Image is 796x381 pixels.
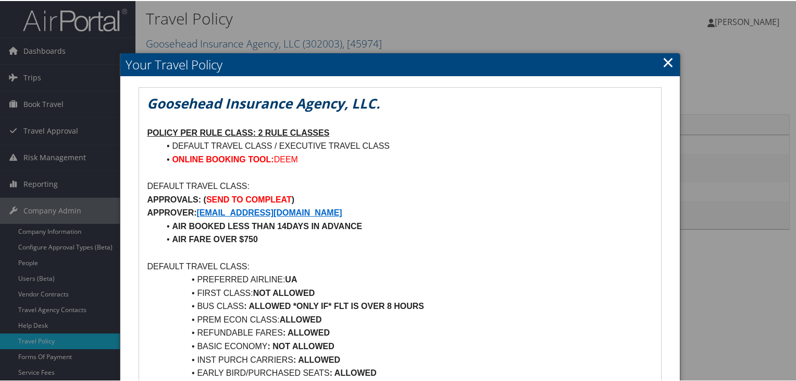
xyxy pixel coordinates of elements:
[147,93,380,112] em: Goosehead Insurance Agency, LLC.
[330,367,377,376] strong: : ALLOWED
[159,138,653,152] li: DEFAULT TRAVEL CLASS / EXECUTIVE TRAVEL CLASS
[147,259,653,272] p: DEFAULT TRAVEL CLASS:
[293,354,340,363] strong: : ALLOWED
[283,327,330,336] strong: : ALLOWED
[274,154,298,163] span: DEEM
[285,274,297,283] strong: UA
[147,194,206,203] strong: APPROVALS: (
[292,194,294,203] strong: )
[159,325,653,339] li: REFUNDABLE FARES
[159,272,653,285] li: PREFERRED AIRLINE:
[159,285,653,299] li: FIRST CLASS:
[159,339,653,352] li: BASIC ECONOMY
[662,51,674,72] a: Close
[159,299,653,312] li: BUS CLASS
[147,207,196,216] strong: APPROVER:
[253,288,315,296] strong: NOT ALLOWED
[159,312,653,326] li: PREM ECON CLASS:
[197,207,342,216] a: [EMAIL_ADDRESS][DOMAIN_NAME]
[147,127,329,136] u: POLICY PER RULE CLASS: 2 RULE CLASSES
[206,194,292,203] strong: SEND TO COMPLEAT
[268,341,334,350] strong: : NOT ALLOWED
[172,221,362,230] strong: AIR BOOKED LESS THAN 14DAYS IN ADVANCE
[147,178,653,192] p: DEFAULT TRAVEL CLASS:
[172,154,273,163] strong: ONLINE BOOKING TOOL:
[120,52,679,75] h2: Your Travel Policy
[244,301,424,309] strong: : ALLOWED *ONLY IF* FLT IS OVER 8 HOURS
[159,352,653,366] li: INST PURCH CARRIERS
[280,314,322,323] strong: ALLOWED
[172,234,258,243] strong: AIR FARE OVER $750
[159,365,653,379] li: EARLY BIRD/PURCHASED SEATS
